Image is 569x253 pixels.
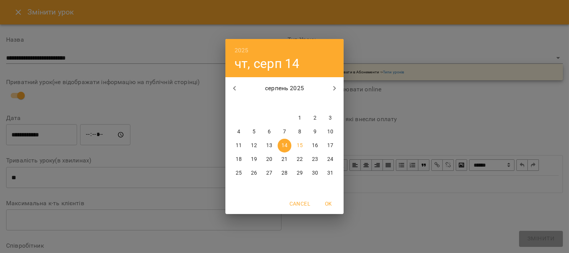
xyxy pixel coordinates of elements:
[289,199,310,208] span: Cancel
[327,142,333,149] p: 17
[293,125,307,139] button: 8
[251,169,257,177] p: 26
[286,197,313,211] button: Cancel
[323,125,337,139] button: 10
[308,139,322,152] button: 16
[266,156,272,163] p: 20
[236,169,242,177] p: 25
[316,197,341,211] button: OK
[232,125,246,139] button: 4
[244,84,326,93] p: серпень 2025
[266,169,272,177] p: 27
[278,125,291,139] button: 7
[232,166,246,180] button: 25
[327,128,333,136] p: 10
[298,128,301,136] p: 8
[262,152,276,166] button: 20
[293,152,307,166] button: 22
[235,56,300,71] button: чт, серп 14
[323,139,337,152] button: 17
[283,128,286,136] p: 7
[266,142,272,149] p: 13
[232,139,246,152] button: 11
[329,114,332,122] p: 3
[297,169,303,177] p: 29
[247,100,261,107] span: вт
[281,142,288,149] p: 14
[293,166,307,180] button: 29
[308,111,322,125] button: 2
[298,114,301,122] p: 1
[247,166,261,180] button: 26
[308,100,322,107] span: сб
[327,156,333,163] p: 24
[232,152,246,166] button: 18
[293,139,307,152] button: 15
[312,142,318,149] p: 16
[278,139,291,152] button: 14
[308,152,322,166] button: 23
[268,128,271,136] p: 6
[293,111,307,125] button: 1
[236,156,242,163] p: 18
[252,128,256,136] p: 5
[297,142,303,149] p: 15
[297,156,303,163] p: 22
[323,166,337,180] button: 31
[323,111,337,125] button: 3
[247,152,261,166] button: 19
[281,169,288,177] p: 28
[308,166,322,180] button: 30
[237,128,240,136] p: 4
[247,139,261,152] button: 12
[278,100,291,107] span: чт
[278,166,291,180] button: 28
[312,156,318,163] p: 23
[323,100,337,107] span: нд
[319,199,338,208] span: OK
[232,100,246,107] span: пн
[236,142,242,149] p: 11
[278,152,291,166] button: 21
[313,114,317,122] p: 2
[251,142,257,149] p: 12
[262,166,276,180] button: 27
[327,169,333,177] p: 31
[247,125,261,139] button: 5
[312,169,318,177] p: 30
[262,100,276,107] span: ср
[262,139,276,152] button: 13
[262,125,276,139] button: 6
[308,125,322,139] button: 9
[251,156,257,163] p: 19
[293,100,307,107] span: пт
[235,45,249,56] button: 2025
[323,152,337,166] button: 24
[313,128,317,136] p: 9
[281,156,288,163] p: 21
